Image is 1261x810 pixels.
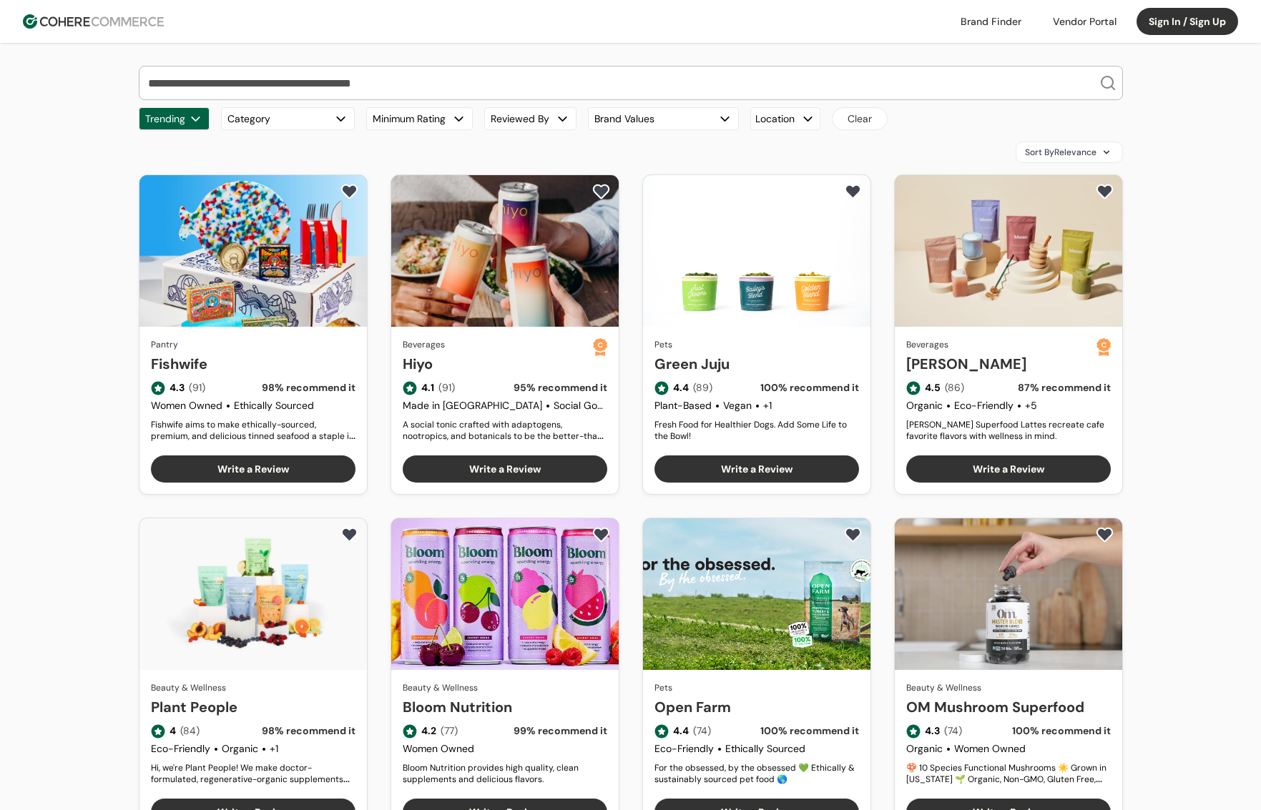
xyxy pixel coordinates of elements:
[1137,8,1238,35] button: Sign In / Sign Up
[654,353,859,375] a: Green Juju
[832,107,888,130] button: Clear
[589,524,613,545] button: add to favorite
[338,181,361,202] button: add to favorite
[589,181,613,202] button: add to favorite
[654,455,859,483] button: Write a Review
[906,455,1111,483] button: Write a Review
[906,353,1096,375] a: [PERSON_NAME]
[23,14,164,29] img: Cohere Logo
[151,455,355,483] button: Write a Review
[403,353,593,375] a: Hiyo
[403,696,607,718] a: Bloom Nutrition
[906,696,1111,718] a: OM Mushroom Superfood
[1025,146,1096,159] span: Sort By Relevance
[338,524,361,545] button: add to favorite
[654,696,859,718] a: Open Farm
[841,524,865,545] button: add to favorite
[403,455,607,483] button: Write a Review
[151,696,355,718] a: Plant People
[1093,181,1117,202] button: add to favorite
[1093,524,1117,545] button: add to favorite
[151,353,355,375] a: Fishwife
[841,181,865,202] button: add to favorite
